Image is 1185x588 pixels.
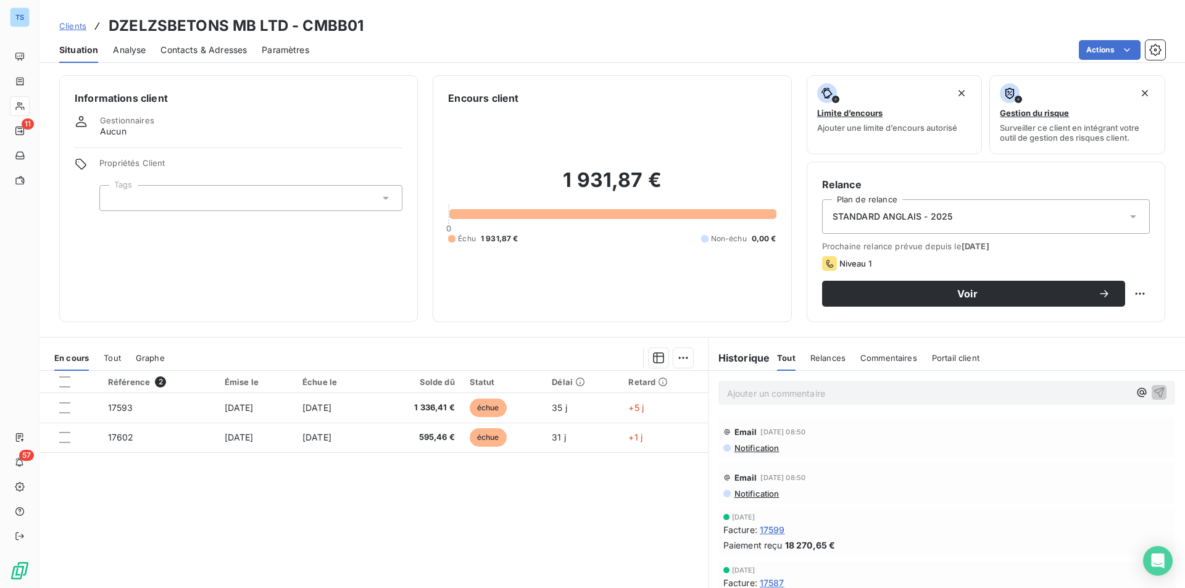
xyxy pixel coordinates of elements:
span: 1 336,41 € [381,402,455,414]
span: 17593 [108,402,133,413]
button: Voir [822,281,1125,307]
span: Surveiller ce client en intégrant votre outil de gestion des risques client. [1000,123,1155,143]
h2: 1 931,87 € [448,168,776,205]
div: TS [10,7,30,27]
span: Gestionnaires [100,115,154,125]
span: Facture : [723,523,757,536]
span: Aucun [100,125,127,138]
button: Limite d’encoursAjouter une limite d’encours autorisé [807,75,983,154]
span: 18 270,65 € [785,539,836,552]
span: [DATE] [732,513,755,521]
span: échue [470,428,507,447]
span: Notification [733,443,780,453]
span: Voir [837,289,1098,299]
span: [DATE] 08:50 [760,428,805,436]
span: 17599 [760,523,785,536]
span: [DATE] [732,566,755,574]
div: Référence [108,376,210,387]
span: [DATE] 08:50 [760,474,805,481]
span: [DATE] [302,402,331,413]
h6: Informations client [75,91,402,106]
div: Solde dû [381,377,455,387]
h6: Encours client [448,91,518,106]
span: 35 j [552,402,567,413]
span: Notification [733,489,780,499]
span: Propriétés Client [99,158,402,175]
span: Commentaires [860,353,917,363]
span: Email [734,427,757,437]
span: 11 [22,118,34,130]
div: Retard [628,377,700,387]
img: Logo LeanPay [10,561,30,581]
span: Prochaine relance prévue depuis le [822,241,1150,251]
span: Email [734,473,757,482]
div: Open Intercom Messenger [1143,546,1173,576]
div: Délai [552,377,613,387]
span: Échu [458,233,476,244]
span: 31 j [552,432,566,442]
span: Portail client [932,353,979,363]
span: Analyse [113,44,146,56]
h6: Historique [709,350,770,365]
div: Émise le [225,377,288,387]
span: 57 [19,450,34,461]
span: Tout [777,353,796,363]
h3: DZELZSBETONS MB LTD - CMBB01 [109,15,364,37]
span: 2 [155,376,166,387]
button: Actions [1079,40,1141,60]
h6: Relance [822,177,1150,192]
span: Clients [59,21,86,31]
span: Contacts & Adresses [160,44,247,56]
button: Gestion du risqueSurveiller ce client en intégrant votre outil de gestion des risques client. [989,75,1165,154]
span: Niveau 1 [839,259,871,268]
span: En cours [54,353,89,363]
span: Gestion du risque [1000,108,1069,118]
div: Statut [470,377,538,387]
span: [DATE] [962,241,989,251]
span: 0 [446,223,451,233]
span: Relances [810,353,846,363]
span: 1 931,87 € [481,233,518,244]
span: Paramètres [262,44,309,56]
span: +5 j [628,402,644,413]
span: 0,00 € [752,233,776,244]
span: +1 j [628,432,642,442]
span: Paiement reçu [723,539,783,552]
span: 595,46 € [381,431,455,444]
span: Limite d’encours [817,108,883,118]
span: échue [470,399,507,417]
span: Tout [104,353,121,363]
span: [DATE] [225,402,254,413]
div: Échue le [302,377,367,387]
span: STANDARD ANGLAIS - 2025 [833,210,952,223]
span: Ajouter une limite d’encours autorisé [817,123,957,133]
span: Graphe [136,353,165,363]
span: 17602 [108,432,134,442]
span: Situation [59,44,98,56]
span: Non-échu [711,233,747,244]
span: [DATE] [302,432,331,442]
span: [DATE] [225,432,254,442]
input: Ajouter une valeur [110,193,120,204]
a: Clients [59,20,86,32]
